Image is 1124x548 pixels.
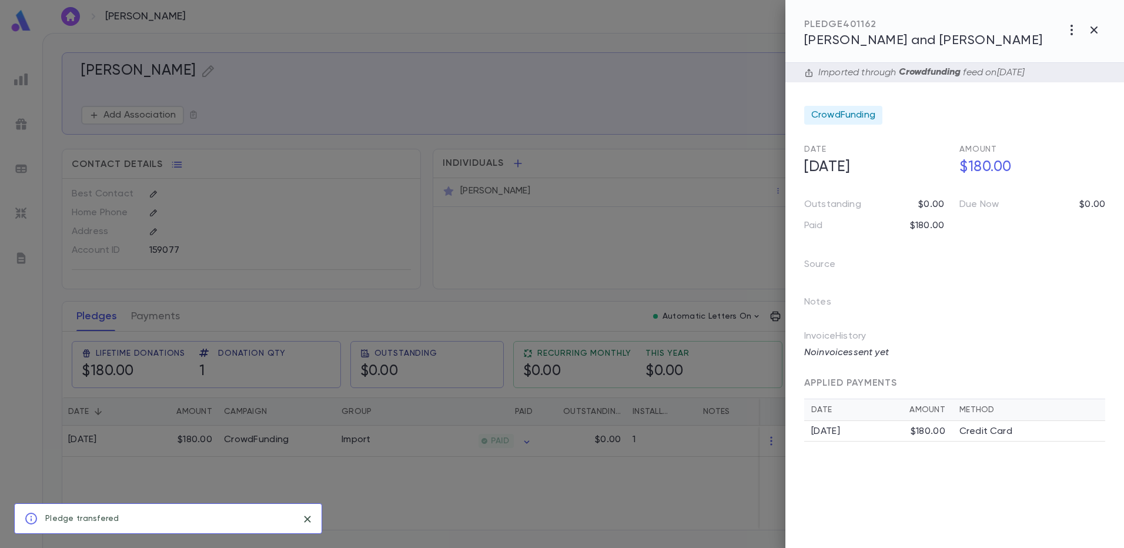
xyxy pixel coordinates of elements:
p: Source [804,255,854,279]
div: Imported through feed on [DATE] [814,66,1025,79]
h5: $180.00 [952,155,1105,180]
span: Date [804,145,826,153]
p: Crowdfunding [896,66,964,79]
div: CrowdFunding [804,106,882,125]
p: Credit Card [959,426,1012,437]
p: $180.00 [910,220,944,232]
div: Date [811,405,909,415]
p: $0.00 [918,199,944,210]
p: No invoices sent yet [804,347,1105,359]
p: Outstanding [804,199,861,210]
span: APPLIED PAYMENTS [804,379,897,388]
div: [DATE] [811,426,911,437]
p: Notes [804,293,850,316]
th: Method [952,399,1105,421]
span: [PERSON_NAME] and [PERSON_NAME] [804,34,1043,47]
div: $180.00 [911,426,945,437]
p: Invoice History [804,330,1105,347]
button: close [298,510,317,529]
h5: [DATE] [797,155,950,180]
p: Due Now [959,199,999,210]
div: Amount [909,405,945,415]
div: PLEDGE 401162 [804,19,1043,31]
span: CrowdFunding [811,109,875,121]
p: Paid [804,220,823,232]
div: Pledge transfered [45,507,119,530]
p: $0.00 [1079,199,1105,210]
span: Amount [959,145,997,153]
